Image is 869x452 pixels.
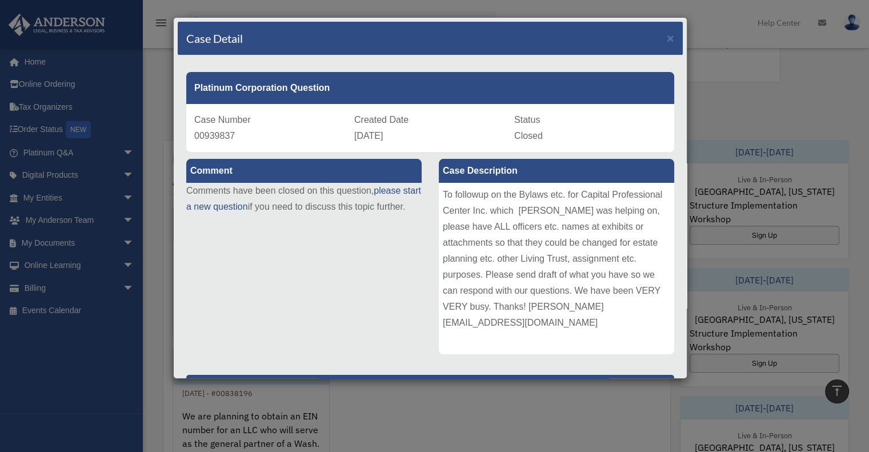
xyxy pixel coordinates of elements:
label: Comment [186,159,422,183]
div: To followup on the Bylaws etc. for Capital Professional Center Inc. which [PERSON_NAME] was helpi... [439,183,674,354]
div: Platinum Corporation Question [186,72,674,104]
span: 00939837 [194,131,235,141]
label: Case Description [439,159,674,183]
span: Created Date [354,115,409,125]
p: Comments have been closed on this question, if you need to discuss this topic further. [186,183,422,215]
span: × [667,31,674,45]
a: please start a new question [186,186,421,211]
span: Status [514,115,540,125]
span: Case Number [194,115,251,125]
h4: Case Detail [186,30,243,46]
span: [DATE] [354,131,383,141]
span: Closed [514,131,543,141]
button: Close [667,32,674,44]
p: [PERSON_NAME] Advisors [186,375,674,403]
